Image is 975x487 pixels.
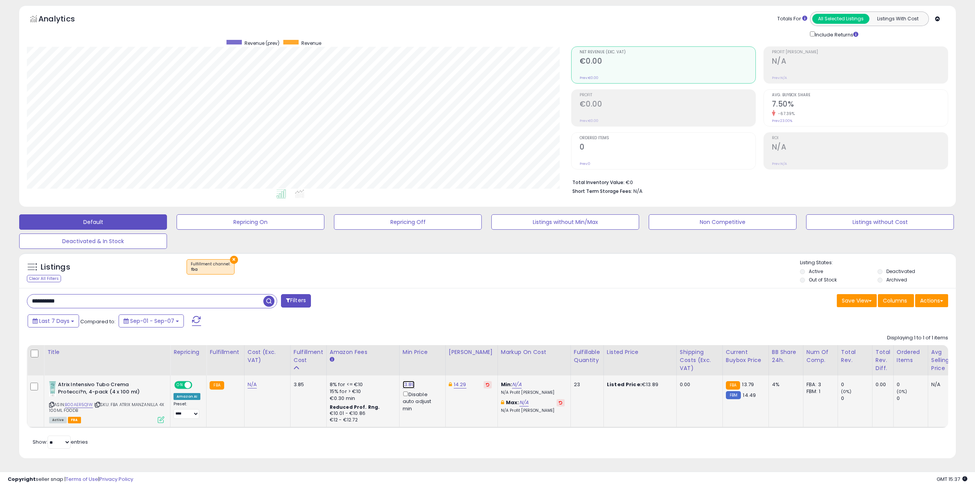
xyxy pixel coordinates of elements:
small: Prev: N/A [772,76,787,80]
span: ROI [772,136,948,140]
div: Markup on Cost [501,348,567,356]
span: Net Revenue (Exc. VAT) [580,50,755,54]
small: -67.39% [775,111,795,117]
div: Current Buybox Price [726,348,765,364]
button: All Selected Listings [812,14,869,24]
div: €13.89 [607,381,671,388]
span: Avg. Buybox Share [772,93,948,97]
small: Prev: €0.00 [580,76,598,80]
div: 0.00 [680,381,717,388]
div: Cost (Exc. VAT) [248,348,287,364]
div: Avg Selling Price [931,348,959,372]
div: BB Share 24h. [772,348,800,364]
div: Totals For [777,15,807,23]
div: Num of Comp. [806,348,835,364]
small: Amazon Fees. [330,356,334,363]
div: 0 [841,381,872,388]
div: 15% for > €10 [330,388,393,395]
div: Include Returns [804,30,868,39]
b: Short Term Storage Fees: [572,188,632,194]
small: Prev: N/A [772,161,787,166]
button: Non Competitive [649,214,797,230]
b: Listed Price: [607,381,642,388]
div: FBM: 1 [806,388,832,395]
div: 4% [772,381,797,388]
button: Repricing Off [334,214,482,230]
small: Prev: 23.00% [772,118,792,123]
label: Deactivated [886,268,915,275]
button: Repricing On [177,214,324,230]
small: Prev: 0 [580,161,590,166]
b: Total Inventory Value: [572,179,625,186]
button: Filters [281,294,311,308]
span: | SKU: FBA ATRIX MANZANILLA 4X 100ML FOODB [49,401,164,413]
p: N/A Profit [PERSON_NAME] [501,408,565,413]
b: Reduced Prof. Rng. [330,404,380,410]
div: Amazon Fees [330,348,396,356]
small: FBA [726,381,740,390]
a: N/A [519,399,529,406]
div: Min Price [403,348,442,356]
span: N/A [633,188,643,195]
span: Columns [883,297,907,304]
button: Sep-01 - Sep-07 [119,314,184,327]
small: FBM [726,391,741,399]
span: Sep-01 - Sep-07 [130,317,174,325]
b: Max: [506,399,519,406]
div: Disable auto adjust min [403,390,440,412]
div: Preset: [174,401,200,419]
button: Listings without Min/Max [491,214,639,230]
th: The percentage added to the cost of goods (COGS) that forms the calculator for Min & Max prices. [497,345,570,375]
div: seller snap | | [8,476,133,483]
button: Deactivated & In Stock [19,234,167,249]
h2: N/A [772,57,948,67]
label: Out of Stock [809,276,837,283]
div: [PERSON_NAME] [449,348,494,356]
div: Title [47,348,167,356]
h2: €0.00 [580,100,755,110]
a: Terms of Use [66,475,98,483]
div: Ordered Items [897,348,925,364]
span: 2025-09-15 15:37 GMT [937,475,967,483]
div: Amazon AI [174,393,200,400]
a: N/A [512,381,521,388]
p: Listing States: [800,259,956,267]
span: 14.49 [743,392,756,399]
label: Active [809,268,823,275]
span: Revenue (prev) [245,40,279,46]
small: FBA [210,381,224,390]
div: Repricing [174,348,203,356]
span: Ordered Items [580,136,755,140]
button: Columns [878,294,914,307]
img: 41LZc1yElZL._SL40_.jpg [49,381,56,397]
span: Fulfillment channel : [191,261,230,273]
h2: 7.50% [772,100,948,110]
a: 13.89 [403,381,415,388]
a: B00AER5Q1W [65,401,93,408]
div: Fulfillment Cost [294,348,323,364]
div: €12 - €12.72 [330,417,393,423]
button: Listings With Cost [869,14,926,24]
div: €0.30 min [330,395,393,402]
div: 8% for <= €10 [330,381,393,388]
div: N/A [931,381,957,388]
strong: Copyright [8,475,36,483]
a: N/A [248,381,257,388]
li: €0 [572,177,943,186]
h2: 0 [580,143,755,153]
span: Profit [PERSON_NAME] [772,50,948,54]
small: Prev: €0.00 [580,118,598,123]
div: Shipping Costs (Exc. VAT) [680,348,719,372]
span: Profit [580,93,755,97]
a: Privacy Policy [99,475,133,483]
span: Show: entries [33,438,88,446]
div: Fulfillable Quantity [574,348,600,364]
div: 3.85 [294,381,321,388]
b: Min: [501,381,512,388]
h5: Listings [41,262,70,273]
div: Displaying 1 to 1 of 1 items [887,334,948,342]
div: Total Rev. [841,348,869,364]
div: Total Rev. Diff. [876,348,890,372]
button: Save View [837,294,877,307]
button: Default [19,214,167,230]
